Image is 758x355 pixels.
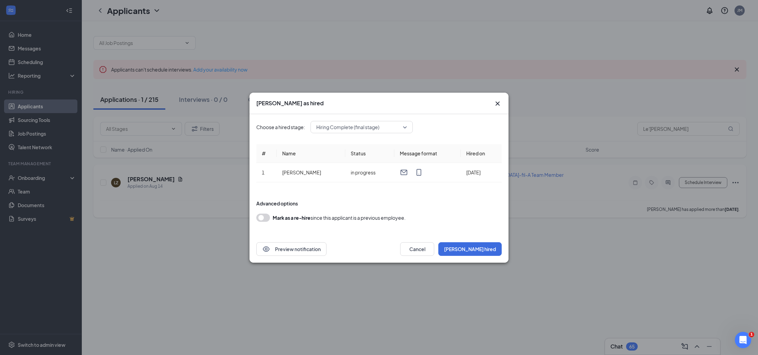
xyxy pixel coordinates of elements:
iframe: Intercom live chat [735,332,751,348]
span: Choose a hired stage: [256,123,305,131]
th: Name [277,144,345,163]
button: [PERSON_NAME] hired [438,242,502,256]
svg: Cross [494,99,502,108]
svg: Eye [262,245,270,253]
b: Mark as a re-hire [273,215,310,221]
td: in progress [345,163,394,182]
span: 1 [749,332,754,337]
td: [DATE] [461,163,502,182]
button: EyePreview notification [256,242,327,256]
svg: MobileSms [415,168,423,176]
h3: [PERSON_NAME] as hired [256,99,324,107]
td: [PERSON_NAME] [277,163,345,182]
svg: Email [400,168,408,176]
th: Message format [394,144,461,163]
span: 1 [262,169,264,175]
span: Hiring Complete (final stage) [316,122,379,132]
button: Close [494,99,502,108]
div: since this applicant is a previous employee. [273,214,406,222]
button: Cancel [400,242,434,256]
th: # [256,144,277,163]
div: Advanced options [256,200,502,207]
th: Hired on [461,144,502,163]
th: Status [345,144,394,163]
